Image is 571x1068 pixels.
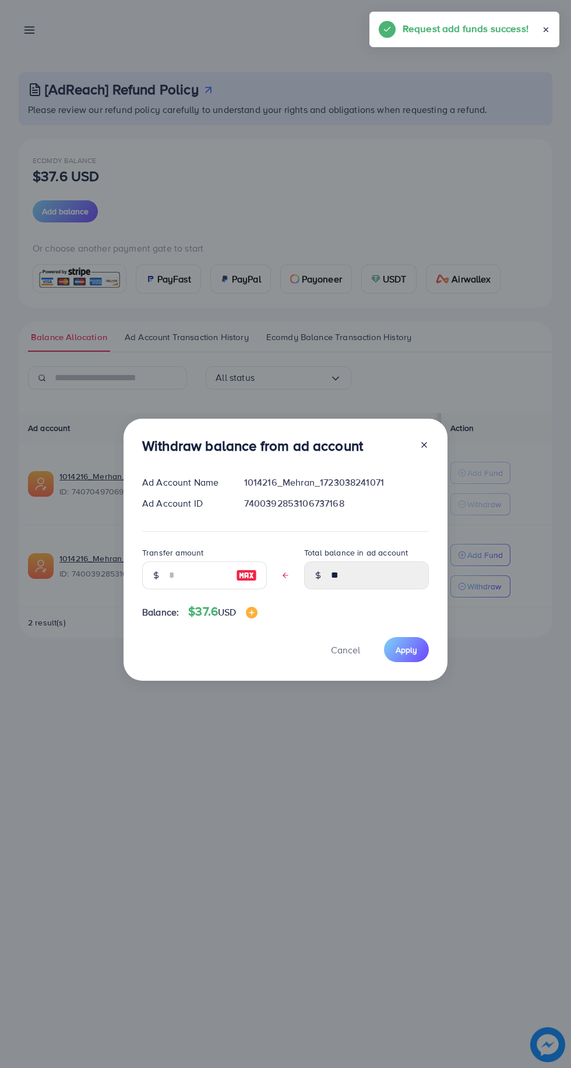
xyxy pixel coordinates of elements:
[236,568,257,582] img: image
[218,606,236,618] span: USD
[384,637,429,662] button: Apply
[235,497,438,510] div: 7400392853106737168
[304,547,408,558] label: Total balance in ad account
[246,607,258,618] img: image
[133,497,235,510] div: Ad Account ID
[235,476,438,489] div: 1014216_Mehran_1723038241071
[188,604,257,619] h4: $37.6
[316,637,375,662] button: Cancel
[331,643,360,656] span: Cancel
[142,437,363,454] h3: Withdraw balance from ad account
[403,21,528,36] h5: Request add funds success!
[142,547,203,558] label: Transfer amount
[396,644,417,656] span: Apply
[133,476,235,489] div: Ad Account Name
[142,606,179,619] span: Balance:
